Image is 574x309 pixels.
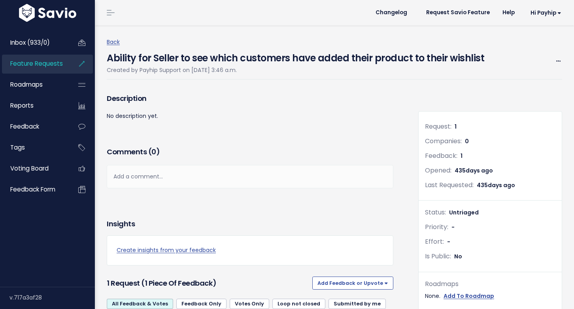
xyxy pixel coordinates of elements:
[107,111,393,121] p: No description yet.
[10,122,39,131] span: Feedback
[451,223,455,231] span: -
[107,38,120,46] a: Back
[10,38,50,47] span: Inbox (933/0)
[151,147,156,157] span: 0
[117,245,383,255] a: Create insights from your feedback
[2,159,66,178] a: Voting Board
[312,277,393,289] button: Add Feedback or Upvote
[329,299,386,309] a: Submitted by me
[425,151,457,160] span: Feedback:
[10,164,49,173] span: Voting Board
[107,165,393,188] div: Add a comment...
[455,123,457,131] span: 1
[425,122,451,131] span: Request:
[2,118,66,136] a: Feedback
[107,278,309,289] h3: 1 Request (1 piece of Feedback)
[10,101,34,110] span: Reports
[425,291,555,301] div: None.
[425,279,555,290] div: Roadmaps
[230,299,269,309] a: Votes Only
[107,218,135,229] h3: Insights
[449,209,479,216] span: Untriaged
[425,208,446,217] span: Status:
[10,80,43,89] span: Roadmaps
[425,237,444,246] span: Effort:
[488,181,515,189] span: days ago
[176,299,227,309] a: Feedback Only
[10,185,55,193] span: Feedback form
[465,137,469,145] span: 0
[477,181,515,189] span: 435
[425,136,462,146] span: Companies:
[454,252,462,260] span: No
[2,34,66,52] a: Inbox (933/0)
[2,55,66,73] a: Feature Requests
[521,7,568,19] a: Hi Payhip
[2,180,66,199] a: Feedback form
[10,143,25,152] span: Tags
[466,167,493,174] span: days ago
[455,167,493,174] span: 435
[496,7,521,19] a: Help
[425,222,448,231] span: Priority:
[420,7,496,19] a: Request Savio Feature
[10,59,63,68] span: Feature Requests
[425,166,451,175] span: Opened:
[107,299,173,309] a: All Feedback & Votes
[425,252,451,261] span: Is Public:
[461,152,463,160] span: 1
[272,299,325,309] a: Loop not closed
[17,4,78,22] img: logo-white.9d6f32f41409.svg
[2,138,66,157] a: Tags
[107,146,393,157] h3: Comments ( )
[107,66,237,74] span: Created by Payhip Support on [DATE] 3:46 a.m.
[376,10,407,15] span: Changelog
[107,93,393,104] h3: Description
[2,97,66,115] a: Reports
[2,76,66,94] a: Roadmaps
[444,291,494,301] a: Add To Roadmap
[9,287,95,308] div: v.717a3af28
[425,180,474,190] span: Last Requested:
[531,10,561,16] span: Hi Payhip
[447,238,450,246] span: -
[107,47,484,65] h4: Ability for Seller to see which customers have added their product to their wishlist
